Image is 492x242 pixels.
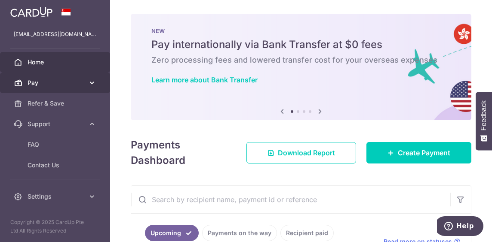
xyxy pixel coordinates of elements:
a: Learn more about Bank Transfer [151,76,258,84]
img: CardUp [10,7,52,17]
span: Refer & Save [28,99,84,108]
span: Contact Us [28,161,84,169]
h5: Pay internationally via Bank Transfer at $0 fees [151,38,451,51]
p: NEW [151,27,451,34]
input: Search by recipient name, payment id or reference [131,186,450,213]
a: Payments on the way [202,225,277,241]
img: Bank transfer banner [131,14,471,120]
span: Home [28,58,84,67]
span: Download Report [278,148,335,158]
span: Settings [28,192,84,201]
p: [EMAIL_ADDRESS][DOMAIN_NAME] [14,30,96,39]
iframe: Opens a widget where you can find more information [437,216,483,238]
a: Upcoming [145,225,199,241]
button: Feedback - Show survey [476,92,492,150]
span: Feedback [480,100,488,130]
span: Create Payment [398,148,450,158]
a: Create Payment [366,142,471,163]
a: Recipient paid [280,225,334,241]
h4: Payments Dashboard [131,137,231,168]
span: Pay [28,79,84,87]
span: FAQ [28,140,84,149]
h6: Zero processing fees and lowered transfer cost for your overseas expenses [151,55,451,65]
span: Support [28,120,84,128]
a: Download Report [246,142,356,163]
